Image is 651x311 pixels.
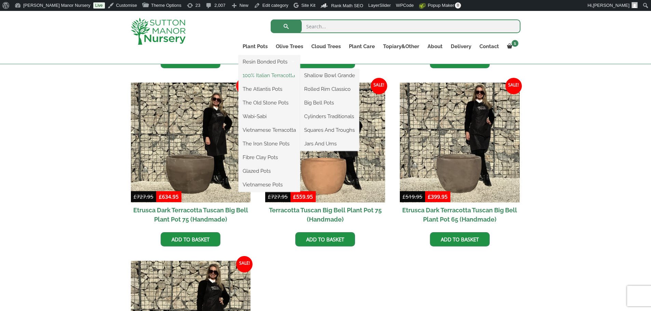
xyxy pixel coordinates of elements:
span: £ [159,193,162,200]
span: Sale! [236,256,253,272]
span: Sale! [236,78,253,94]
h2: Etrusca Dark Terracotta Tuscan Big Bell Plant Pot 75 (Handmade) [131,202,251,227]
a: Vietnamese Pots [239,180,300,190]
span: £ [134,193,137,200]
bdi: 519.95 [403,193,422,200]
a: 100% Italian Terracotta [239,70,300,81]
a: Add to basket: “Etrusca Dark Terracotta Tuscan Big Bell Plant Pot 65 (Handmade)” [430,232,490,246]
a: Fibre Clay Pots [239,152,300,162]
h2: Etrusca Dark Terracotta Tuscan Big Bell Plant Pot 65 (Handmade) [400,202,520,227]
bdi: 727.95 [134,193,153,200]
a: Rolled Rim Classico [300,84,359,94]
input: Search... [271,19,520,33]
img: Etrusca Dark Terracotta Tuscan Big Bell Plant Pot 65 (Handmade) [400,83,520,202]
a: Jars And Urns [300,139,359,149]
bdi: 727.95 [268,193,288,200]
span: £ [428,193,431,200]
a: Squares And Troughs [300,125,359,135]
a: Cloud Trees [307,42,345,51]
img: Etrusca Dark Terracotta Tuscan Big Bell Plant Pot 75 (Handmade) [131,83,251,202]
a: Shallow Bowl Grande [300,70,359,81]
a: Topiary&Other [379,42,423,51]
a: Contact [475,42,503,51]
bdi: 559.95 [293,193,313,200]
span: Sale! [371,78,387,94]
a: Sale! Etrusca Dark Terracotta Tuscan Big Bell Plant Pot 65 (Handmade) [400,83,520,227]
a: Live [93,2,105,9]
a: Vietnamese Terracotta [239,125,300,135]
a: Cylinders Traditionals [300,111,359,122]
a: Add to basket: “Terracotta Tuscan Big Bell Plant Pot 75 (Handmade)” [295,232,355,246]
a: Sale! Terracotta Tuscan Big Bell Plant Pot 75 (Handmade) [265,83,385,227]
a: Glazed Pots [239,166,300,176]
span: £ [268,193,271,200]
a: The Iron Stone Pots [239,139,300,149]
span: Sale! [505,78,522,94]
span: Rank Math SEO [331,3,363,8]
a: The Old Stone Pots [239,98,300,108]
a: Olive Trees [272,42,307,51]
a: Resin Bonded Pots [239,57,300,67]
a: Sale! Etrusca Dark Terracotta Tuscan Big Bell Plant Pot 75 (Handmade) [131,83,251,227]
a: Plant Pots [239,42,272,51]
bdi: 399.95 [428,193,448,200]
a: The Atlantis Pots [239,84,300,94]
a: Add to basket: “Etrusca Dark Terracotta Tuscan Big Bell Plant Pot 75 (Handmade)” [161,232,220,246]
a: Delivery [447,42,475,51]
span: £ [403,193,406,200]
span: [PERSON_NAME] [593,3,629,8]
a: Wabi-Sabi [239,111,300,122]
a: 1 [503,42,520,51]
a: Big Bell Pots [300,98,359,108]
h2: Terracotta Tuscan Big Bell Plant Pot 75 (Handmade) [265,202,385,227]
span: Site Kit [301,3,315,8]
span: 0 [455,2,461,9]
a: Plant Care [345,42,379,51]
span: 1 [512,40,518,47]
span: £ [293,193,296,200]
img: logo [131,18,186,45]
bdi: 634.95 [159,193,179,200]
a: About [423,42,447,51]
